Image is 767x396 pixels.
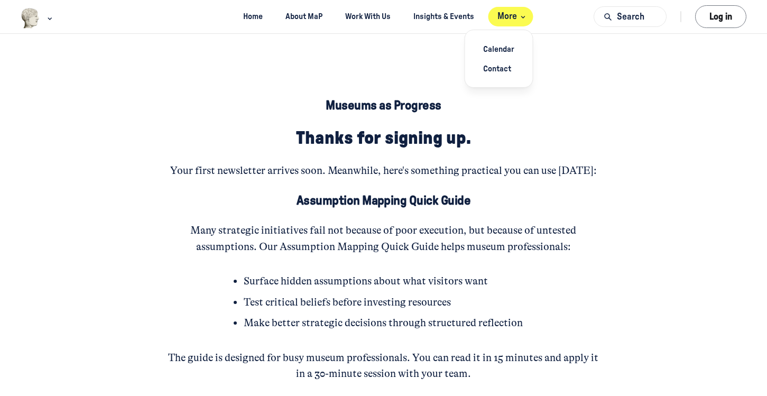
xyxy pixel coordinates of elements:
[168,352,600,380] span: The guide is designed for busy museum professionals. You can read it in 15 minutes and apply it i...
[190,224,578,253] span: Many strategic initiatives fail not because of poor execution, but because of untested assumption...
[336,7,400,26] a: Work With Us
[474,40,524,59] a: Calendar
[695,5,746,28] button: Log in
[326,99,441,112] span: Museums as Progress
[170,164,597,177] span: Your first newsletter arrives soon. Meanwhile, here's something practical you can use [DATE]:
[234,7,272,26] a: Home
[404,7,484,26] a: Insights & Events
[244,275,488,287] span: Surface hidden assumptions about what visitors want
[244,317,523,329] span: Make better strategic decisions through structured reflection
[244,296,451,308] span: Test critical beliefs before investing resources
[276,7,332,26] a: About MaP
[296,129,471,148] span: Thanks for signing up.
[497,10,529,24] span: More
[488,7,533,26] button: More
[297,195,470,207] span: Assumption Mapping Quick Guide
[21,7,55,30] button: Museums as Progress logo
[474,59,524,78] a: Contact
[21,8,40,29] img: Museums as Progress logo
[594,6,667,27] button: Search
